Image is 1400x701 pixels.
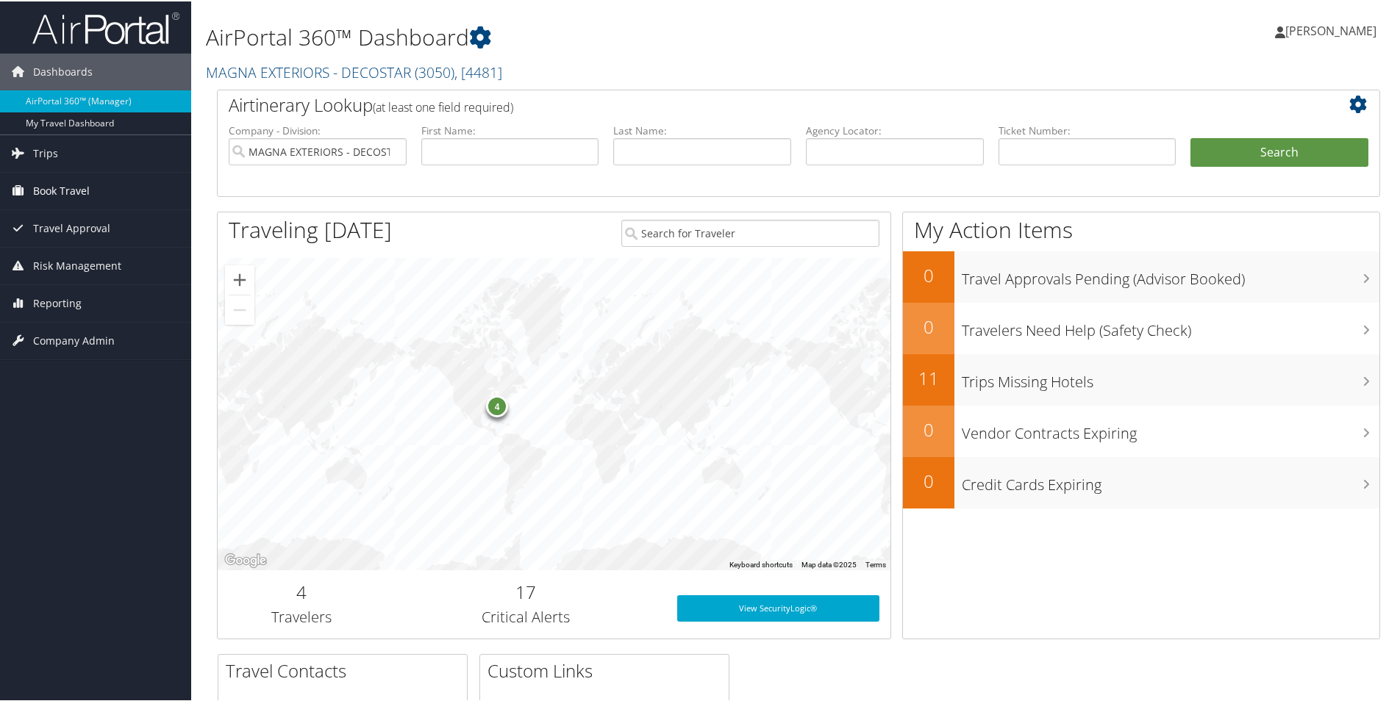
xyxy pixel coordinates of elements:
[488,657,729,682] h2: Custom Links
[962,363,1379,391] h3: Trips Missing Hotels
[903,262,954,287] h2: 0
[999,122,1176,137] label: Ticket Number:
[865,559,886,567] a: Terms (opens in new tab)
[221,550,270,569] img: Google
[33,52,93,89] span: Dashboards
[806,122,984,137] label: Agency Locator:
[229,122,407,137] label: Company - Division:
[229,213,392,244] h1: Traveling [DATE]
[903,213,1379,244] h1: My Action Items
[621,218,879,245] input: Search for Traveler
[486,394,508,416] div: 4
[229,91,1271,116] h2: Airtinerary Lookup
[225,264,254,293] button: Zoom in
[801,559,857,567] span: Map data ©2025
[373,98,513,114] span: (at least one field required)
[903,364,954,389] h2: 11
[415,61,454,81] span: ( 3050 )
[229,578,375,603] h2: 4
[903,301,1379,353] a: 0Travelers Need Help (Safety Check)
[221,550,270,569] a: Open this area in Google Maps (opens a new window)
[903,416,954,441] h2: 0
[613,122,791,137] label: Last Name:
[903,456,1379,507] a: 0Credit Cards Expiring
[1275,7,1391,51] a: [PERSON_NAME]
[962,260,1379,288] h3: Travel Approvals Pending (Advisor Booked)
[33,209,110,245] span: Travel Approval
[225,294,254,323] button: Zoom out
[206,21,996,51] h1: AirPortal 360™ Dashboard
[33,171,90,208] span: Book Travel
[729,558,793,569] button: Keyboard shortcuts
[903,250,1379,301] a: 0Travel Approvals Pending (Advisor Booked)
[206,61,502,81] a: MAGNA EXTERIORS - DECOSTAR
[903,313,954,338] h2: 0
[454,61,502,81] span: , [ 4481 ]
[677,594,879,620] a: View SecurityLogic®
[962,466,1379,494] h3: Credit Cards Expiring
[33,246,121,283] span: Risk Management
[33,284,82,320] span: Reporting
[397,578,655,603] h2: 17
[962,312,1379,339] h3: Travelers Need Help (Safety Check)
[1190,137,1368,166] button: Search
[226,657,467,682] h2: Travel Contacts
[903,467,954,492] h2: 0
[33,321,115,358] span: Company Admin
[397,605,655,626] h3: Critical Alerts
[903,353,1379,404] a: 11Trips Missing Hotels
[962,414,1379,442] h3: Vendor Contracts Expiring
[1285,21,1376,37] span: [PERSON_NAME]
[229,605,375,626] h3: Travelers
[421,122,599,137] label: First Name:
[33,134,58,170] span: Trips
[32,10,179,44] img: airportal-logo.png
[903,404,1379,456] a: 0Vendor Contracts Expiring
